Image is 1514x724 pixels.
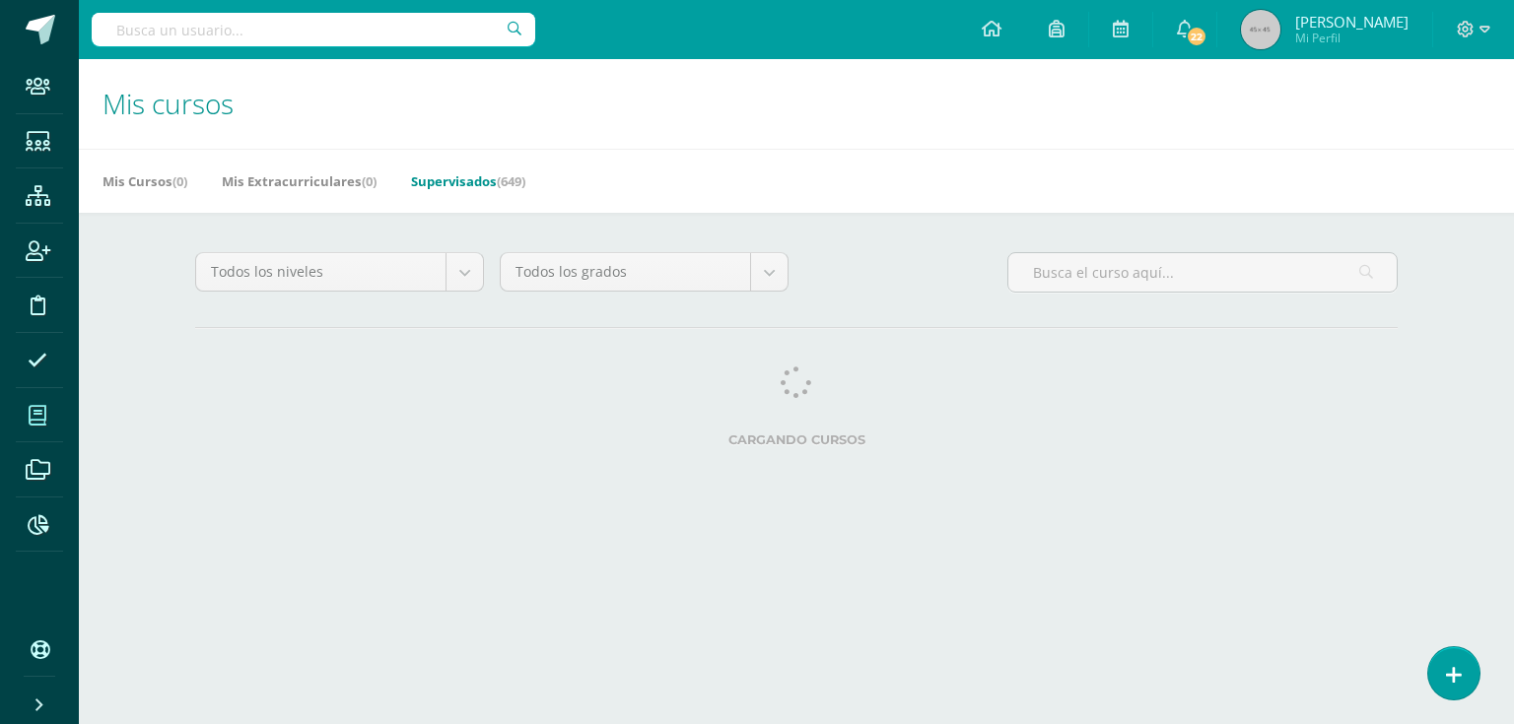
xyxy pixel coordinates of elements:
span: 22 [1185,26,1206,47]
a: Todos los niveles [196,253,483,291]
img: 45x45 [1241,10,1280,49]
a: Supervisados(649) [411,165,525,197]
span: Todos los grados [516,253,735,291]
span: (0) [362,172,377,190]
span: (649) [497,172,525,190]
label: Cargando cursos [195,432,1398,447]
a: Mis Extracurriculares(0) [222,165,377,197]
input: Busca un usuario... [92,13,535,46]
span: Todos los niveles [211,253,431,291]
span: Mis cursos [103,85,234,122]
span: (0) [172,172,187,190]
span: [PERSON_NAME] [1295,12,1409,32]
a: Todos los grados [501,253,788,291]
span: Mi Perfil [1295,30,1409,46]
input: Busca el curso aquí... [1008,253,1397,292]
a: Mis Cursos(0) [103,165,187,197]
